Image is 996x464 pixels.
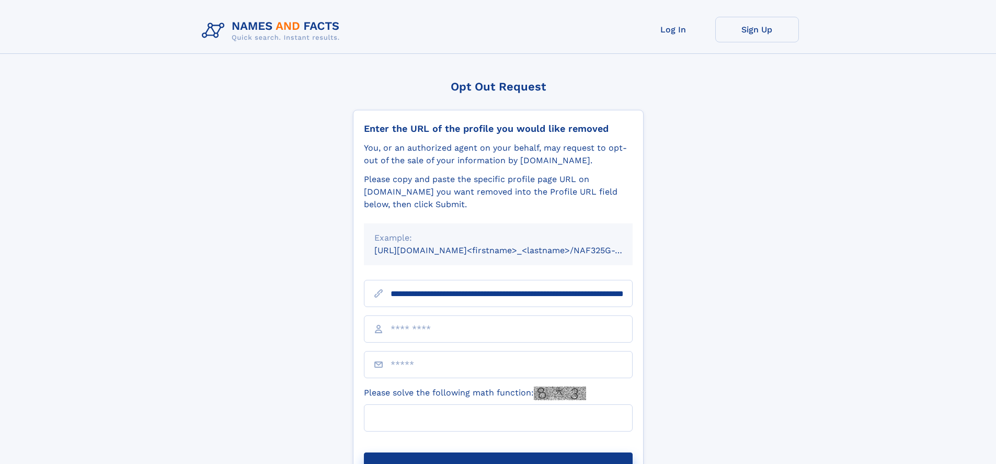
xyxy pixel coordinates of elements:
[364,173,633,211] div: Please copy and paste the specific profile page URL on [DOMAIN_NAME] you want removed into the Pr...
[364,142,633,167] div: You, or an authorized agent on your behalf, may request to opt-out of the sale of your informatio...
[374,245,652,255] small: [URL][DOMAIN_NAME]<firstname>_<lastname>/NAF325G-xxxxxxxx
[198,17,348,45] img: Logo Names and Facts
[632,17,715,42] a: Log In
[364,387,586,400] label: Please solve the following math function:
[374,232,622,244] div: Example:
[715,17,799,42] a: Sign Up
[353,80,644,93] div: Opt Out Request
[364,123,633,134] div: Enter the URL of the profile you would like removed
